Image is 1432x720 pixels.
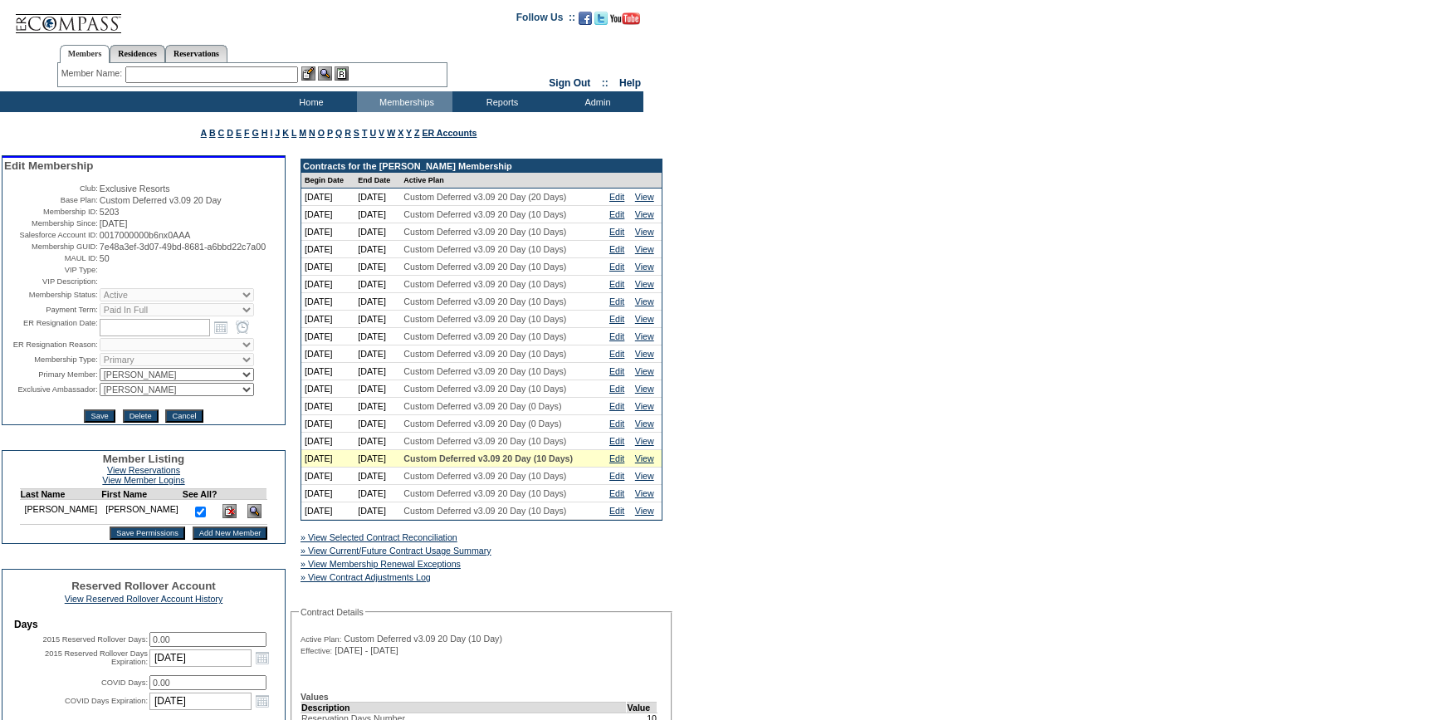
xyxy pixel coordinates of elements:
[301,293,354,311] td: [DATE]
[422,128,477,138] a: ER Accounts
[379,128,384,138] a: V
[354,223,400,241] td: [DATE]
[398,128,403,138] a: X
[84,409,115,423] input: Save
[619,77,641,89] a: Help
[403,384,566,394] span: Custom Deferred v3.09 20 Day (10 Days)
[354,173,400,189] td: End Date
[635,227,654,237] a: View
[403,192,566,202] span: Custom Deferred v3.09 20 Day (20 Days)
[403,453,573,463] span: Custom Deferred v3.09 20 Day (10 Days)
[403,279,566,289] span: Custom Deferred v3.09 20 Day (10 Days)
[301,206,354,223] td: [DATE]
[301,692,329,702] b: Values
[403,366,566,376] span: Custom Deferred v3.09 20 Day (10 Days)
[301,276,354,293] td: [DATE]
[65,594,223,604] a: View Reserved Rollover Account History
[301,433,354,450] td: [DATE]
[60,45,110,63] a: Members
[403,262,566,272] span: Custom Deferred v3.09 20 Day (10 Days)
[354,345,400,363] td: [DATE]
[609,296,624,306] a: Edit
[4,288,98,301] td: Membership Status:
[369,128,376,138] a: U
[101,678,148,687] label: COVID Days:
[301,173,354,189] td: Begin Date
[100,184,170,193] span: Exclusive Resorts
[301,702,627,713] td: Description
[270,128,272,138] a: I
[4,242,98,252] td: Membership GUID:
[403,401,561,411] span: Custom Deferred v3.09 20 Day (0 Days)
[354,276,400,293] td: [DATE]
[609,506,624,516] a: Edit
[635,209,654,219] a: View
[4,265,98,275] td: VIP Type:
[4,338,98,351] td: ER Resignation Reason:
[318,128,325,138] a: O
[100,242,266,252] span: 7e48a3ef-3d07-49bd-8681-a6bbd22c7a00
[4,184,98,193] td: Club:
[301,572,431,582] a: » View Contract Adjustments Log
[20,500,101,525] td: [PERSON_NAME]
[100,253,110,263] span: 50
[635,262,654,272] a: View
[354,468,400,485] td: [DATE]
[403,314,566,324] span: Custom Deferred v3.09 20 Day (10 Days)
[299,607,365,617] legend: Contract Details
[45,649,148,666] label: 2015 Reserved Rollover Days Expiration:
[609,349,624,359] a: Edit
[110,527,185,540] input: Save Permissions
[354,311,400,328] td: [DATE]
[299,128,306,138] a: M
[354,380,400,398] td: [DATE]
[635,244,654,254] a: View
[609,488,624,498] a: Edit
[609,244,624,254] a: Edit
[627,702,657,713] td: Value
[165,409,203,423] input: Cancel
[107,465,180,475] a: View Reservations
[609,331,624,341] a: Edit
[635,314,654,324] a: View
[354,128,359,138] a: S
[579,12,592,25] img: Become our fan on Facebook
[4,195,98,205] td: Base Plan:
[301,311,354,328] td: [DATE]
[403,436,566,446] span: Custom Deferred v3.09 20 Day (10 Days)
[549,77,590,89] a: Sign Out
[301,532,457,542] a: » View Selected Contract Reconciliation
[403,227,566,237] span: Custom Deferred v3.09 20 Day (10 Days)
[635,436,654,446] a: View
[301,559,461,569] a: » View Membership Renewal Exceptions
[354,415,400,433] td: [DATE]
[301,398,354,415] td: [DATE]
[301,415,354,433] td: [DATE]
[609,453,624,463] a: Edit
[4,207,98,217] td: Membership ID:
[110,45,165,62] a: Residences
[635,488,654,498] a: View
[609,209,624,219] a: Edit
[354,433,400,450] td: [DATE]
[301,223,354,241] td: [DATE]
[602,77,608,89] span: ::
[354,293,400,311] td: [DATE]
[253,692,271,710] a: Open the calendar popup.
[403,488,566,498] span: Custom Deferred v3.09 20 Day (10 Days)
[403,419,561,429] span: Custom Deferred v3.09 20 Day (0 Days)
[344,634,502,644] span: Custom Deferred v3.09 20 Day (10 Day)
[4,303,98,316] td: Payment Term:
[354,241,400,258] td: [DATE]
[282,128,289,138] a: K
[354,258,400,276] td: [DATE]
[301,485,354,502] td: [DATE]
[354,328,400,345] td: [DATE]
[548,91,643,112] td: Admin
[4,277,98,287] td: VIP Description:
[309,128,315,138] a: N
[403,244,566,254] span: Custom Deferred v3.09 20 Day (10 Days)
[291,128,296,138] a: L
[301,546,491,556] a: » View Current/Future Contract Usage Summary
[301,380,354,398] td: [DATE]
